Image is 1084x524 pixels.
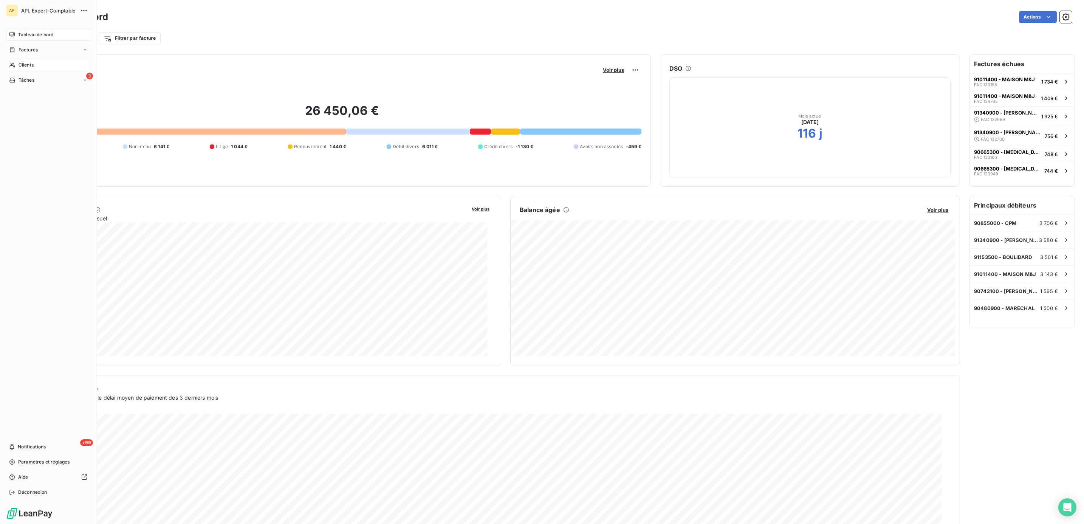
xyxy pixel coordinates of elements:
[6,471,90,483] a: Aide
[580,143,623,150] span: Avoirs non associés
[969,162,1075,179] button: 90665300 - [MEDICAL_DATA]FAC 133949744 €
[330,143,346,150] span: 1 440 €
[1058,498,1076,516] div: Open Intercom Messenger
[601,67,626,73] button: Voir plus
[231,143,248,150] span: 1 044 €
[154,143,169,150] span: 6 141 €
[974,172,998,176] span: FAC 133949
[294,143,327,150] span: Recouvrement
[43,214,466,222] span: Chiffre d'affaires mensuel
[819,126,822,141] h2: j
[393,143,419,150] span: Débit divers
[969,106,1075,126] button: 91340900 - [PERSON_NAME]FAC 1326991 325 €
[974,271,1036,277] span: 91011400 - MAISON M&J
[520,205,560,214] h6: Balance âgée
[974,76,1035,82] span: 91011400 - MAISON M&J
[80,439,93,446] span: +99
[18,459,70,465] span: Paramètres et réglages
[974,288,1040,294] span: 90742100 - [PERSON_NAME]
[1040,254,1058,260] span: 3 501 €
[216,143,228,150] span: Litige
[927,207,948,213] span: Voir plus
[801,118,819,126] span: [DATE]
[1041,79,1058,85] span: 1 734 €
[974,155,997,160] span: FAC 133166
[974,305,1034,311] span: 90480900 - MARECHAL
[1039,237,1058,243] span: 3 580 €
[516,143,533,150] span: -1 130 €
[469,205,492,212] button: Voir plus
[472,206,489,212] span: Voir plus
[43,103,641,126] h2: 26 450,06 €
[974,237,1039,243] span: 91340900 - [PERSON_NAME]
[18,489,47,496] span: Déconnexion
[484,143,513,150] span: Crédit divers
[974,254,1032,260] span: 91153500 - BOULIDARD
[969,90,1075,106] button: 91011400 - MAISON M&JFAC 1347651 409 €
[974,149,1042,155] span: 90665300 - [MEDICAL_DATA]
[1040,305,1058,311] span: 1 500 €
[1041,113,1058,119] span: 1 325 €
[981,137,1005,141] span: FAC 132700
[6,507,53,519] img: Logo LeanPay
[969,126,1075,146] button: 91340900 - [PERSON_NAME]FAC 132700756 €
[1045,133,1058,139] span: 756 €
[974,99,998,104] span: FAC 134765
[969,146,1075,162] button: 90665300 - [MEDICAL_DATA]FAC 133166748 €
[974,82,997,87] span: FAC 133198
[1044,168,1058,174] span: 744 €
[798,114,822,118] span: Mois actuel
[974,129,1042,135] span: 91340900 - [PERSON_NAME]
[422,143,438,150] span: 6 011 €
[925,206,951,213] button: Voir plus
[1041,95,1058,101] span: 1 409 €
[19,47,38,53] span: Factures
[86,73,93,79] span: 3
[1019,11,1057,23] button: Actions
[969,55,1075,73] h6: Factures échues
[19,77,34,84] span: Tâches
[99,32,161,44] button: Filtrer par facture
[18,474,28,481] span: Aide
[974,220,1016,226] span: 90855000 - CPM
[21,8,76,14] span: APL Expert-Comptable
[669,64,682,73] h6: DSO
[974,93,1035,99] span: 91011400 - MAISON M&J
[974,166,1041,172] span: 90665300 - [MEDICAL_DATA]
[6,5,18,17] div: AE
[981,117,1005,122] span: FAC 132699
[129,143,151,150] span: Non-échu
[43,394,218,402] span: Prévisionnel basé sur le délai moyen de paiement des 3 derniers mois
[798,126,816,141] h2: 116
[969,73,1075,90] button: 91011400 - MAISON M&JFAC 1331981 734 €
[18,443,46,450] span: Notifications
[1040,288,1058,294] span: 1 595 €
[1040,271,1058,277] span: 3 143 €
[969,196,1075,214] h6: Principaux débiteurs
[1039,220,1058,226] span: 3 706 €
[626,143,641,150] span: -459 €
[1045,151,1058,157] span: 748 €
[603,67,624,73] span: Voir plus
[974,110,1038,116] span: 91340900 - [PERSON_NAME]
[19,62,34,68] span: Clients
[18,31,53,38] span: Tableau de bord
